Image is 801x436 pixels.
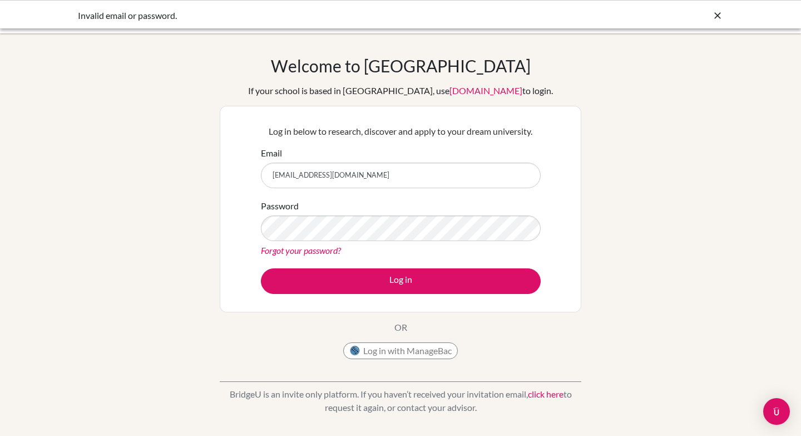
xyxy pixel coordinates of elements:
[220,388,581,414] p: BridgeU is an invite only platform. If you haven’t received your invitation email, to request it ...
[271,56,531,76] h1: Welcome to [GEOGRAPHIC_DATA]
[261,146,282,160] label: Email
[449,85,522,96] a: [DOMAIN_NAME]
[343,342,458,359] button: Log in with ManageBac
[78,9,556,22] div: Invalid email or password.
[394,321,407,334] p: OR
[261,268,541,294] button: Log in
[528,389,563,399] a: click here
[261,125,541,138] p: Log in below to research, discover and apply to your dream university.
[763,398,790,425] div: Open Intercom Messenger
[261,245,341,256] a: Forgot your password?
[248,84,553,97] div: If your school is based in [GEOGRAPHIC_DATA], use to login.
[261,199,299,213] label: Password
